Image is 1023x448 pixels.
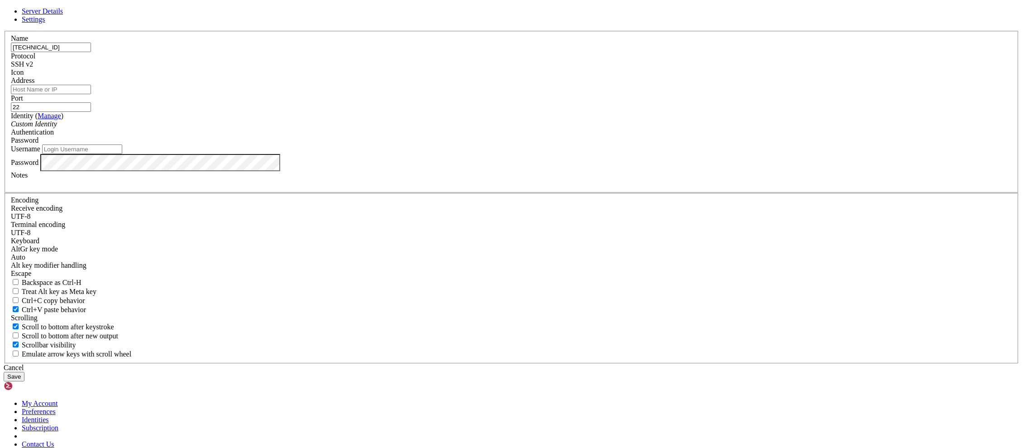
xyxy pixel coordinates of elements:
[11,204,62,212] label: Set the expected encoding for data received from the host. If the encodings do not match, visual ...
[11,212,1012,221] div: UTF-8
[13,323,19,329] input: Scroll to bottom after keystroke
[11,270,31,277] span: Escape
[11,288,96,295] label: Whether the Alt key acts as a Meta key or as a distinct Alt key.
[13,306,19,312] input: Ctrl+V paste behavior
[22,323,114,331] span: Scroll to bottom after keystroke
[11,171,28,179] label: Notes
[11,229,1012,237] div: UTF-8
[11,306,86,313] label: Ctrl+V pastes if true, sends ^V to host if false. Ctrl+Shift+V sends ^V to host if true, pastes i...
[11,229,31,236] span: UTF-8
[22,332,118,340] span: Scroll to bottom after new output
[13,342,19,347] input: Scrollbar visibility
[42,145,122,154] input: Login Username
[4,381,56,390] img: Shellngn
[11,120,57,128] i: Custom Identity
[35,112,63,120] span: ( )
[11,332,118,340] label: Scroll to bottom after new output.
[11,136,38,144] span: Password
[11,212,31,220] span: UTF-8
[22,279,81,286] span: Backspace as Ctrl-H
[11,60,1012,68] div: SSH v2
[22,288,96,295] span: Treat Alt key as Meta key
[11,297,85,304] label: Ctrl-C copies if true, send ^C to host if false. Ctrl-Shift-C sends ^C to host if true, copies if...
[11,158,38,166] label: Password
[22,341,76,349] span: Scrollbar visibility
[11,112,63,120] label: Identity
[11,253,1012,261] div: Auto
[11,323,114,331] label: Whether to scroll to the bottom on any keystroke.
[13,332,19,338] input: Scroll to bottom after new output
[11,253,25,261] span: Auto
[11,237,39,245] label: Keyboard
[11,52,35,60] label: Protocol
[11,34,28,42] label: Name
[11,270,1012,278] div: Escape
[13,279,19,285] input: Backspace as Ctrl-H
[11,221,65,228] label: The default terminal encoding. ISO-2022 enables character map translations (like graphics maps). ...
[22,408,56,415] a: Preferences
[22,350,131,358] span: Emulate arrow keys with scroll wheel
[22,297,85,304] span: Ctrl+C copy behavior
[22,15,45,23] a: Settings
[11,196,38,204] label: Encoding
[38,112,61,120] a: Manage
[11,94,23,102] label: Port
[11,261,86,269] label: Controls how the Alt key is handled. Escape: Send an ESC prefix. 8-Bit: Add 128 to the typed char...
[11,60,33,68] span: SSH v2
[22,424,58,432] a: Subscription
[11,279,81,286] label: If true, the backspace should send BS ('\x08', aka ^H). Otherwise the backspace key should send '...
[11,120,1012,128] div: Custom Identity
[22,440,54,448] a: Contact Us
[13,297,19,303] input: Ctrl+C copy behavior
[11,350,131,358] label: When using the alternative screen buffer, and DECCKM (Application Cursor Keys) is active, mouse w...
[11,145,40,153] label: Username
[11,341,76,349] label: The vertical scrollbar mode.
[11,43,91,52] input: Server Name
[4,364,1019,372] div: Cancel
[11,102,91,112] input: Port Number
[11,68,24,76] label: Icon
[22,306,86,313] span: Ctrl+V paste behavior
[11,136,1012,145] div: Password
[22,7,63,15] a: Server Details
[11,85,91,94] input: Host Name or IP
[4,372,24,381] button: Save
[11,245,58,253] label: Set the expected encoding for data received from the host. If the encodings do not match, visual ...
[13,351,19,356] input: Emulate arrow keys with scroll wheel
[13,288,19,294] input: Treat Alt key as Meta key
[11,128,54,136] label: Authentication
[11,314,38,322] label: Scrolling
[22,400,58,407] a: My Account
[11,77,34,84] label: Address
[22,416,49,424] a: Identities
